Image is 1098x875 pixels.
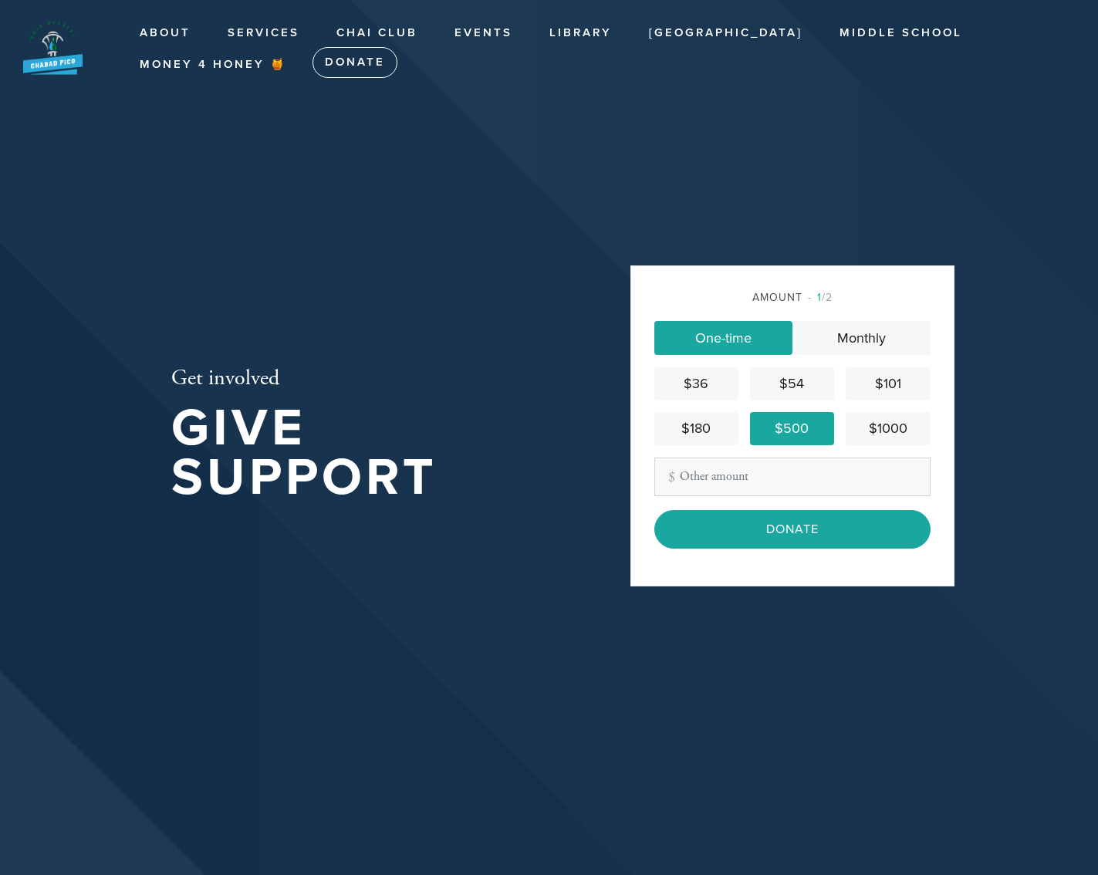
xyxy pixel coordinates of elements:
[216,19,311,48] a: Services
[637,19,814,48] a: [GEOGRAPHIC_DATA]
[792,321,931,355] a: Monthly
[654,367,738,400] a: $36
[852,373,924,394] div: $101
[756,418,828,439] div: $500
[750,412,834,445] a: $500
[313,47,397,78] a: Donate
[817,291,822,304] span: 1
[654,289,931,306] div: Amount
[852,418,924,439] div: $1000
[654,510,931,549] input: Donate
[443,19,524,48] a: Events
[23,19,83,75] img: New%20BB%20Logo_0.png
[654,458,931,496] input: Other amount
[660,373,732,394] div: $36
[171,366,580,392] h2: Get involved
[828,19,974,48] a: Middle School
[325,19,429,48] a: Chai Club
[808,291,833,304] span: /2
[846,367,930,400] a: $101
[128,50,299,79] a: Money 4 Honey 🍯
[750,367,834,400] a: $54
[538,19,623,48] a: Library
[654,412,738,445] a: $180
[846,412,930,445] a: $1000
[660,418,732,439] div: $180
[171,404,580,503] h1: Give Support
[756,373,828,394] div: $54
[654,321,792,355] a: One-time
[128,19,202,48] a: About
